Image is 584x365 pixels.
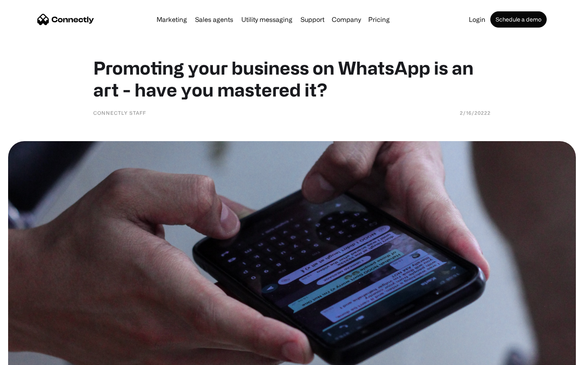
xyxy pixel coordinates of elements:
div: 2/16/20222 [460,109,491,117]
a: Pricing [365,16,393,23]
a: Marketing [153,16,190,23]
div: Company [332,14,361,25]
h1: Promoting your business on WhatsApp is an art - have you mastered it? [93,57,491,101]
a: Login [466,16,489,23]
a: Support [297,16,328,23]
div: Connectly Staff [93,109,146,117]
ul: Language list [16,351,49,362]
a: Utility messaging [238,16,296,23]
a: Schedule a demo [490,11,547,28]
a: Sales agents [192,16,236,23]
aside: Language selected: English [8,351,49,362]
